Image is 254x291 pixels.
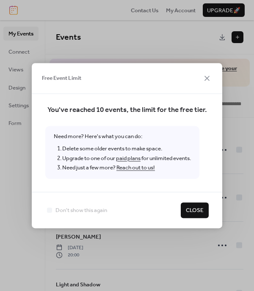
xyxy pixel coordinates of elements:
li: Upgrade to one of our for unlimited events. [62,154,191,163]
li: Delete some older events to make space. [62,144,191,153]
button: Close [181,203,209,218]
span: You've reached 10 events, the limit for the free tier. [45,104,209,116]
span: Don't show this again [55,207,107,215]
li: Need just a few more? [62,163,191,172]
span: Need more? Here's what you can do: [45,126,199,179]
a: paid plans [116,153,141,164]
span: Free Event Limit [42,74,81,83]
span: Close [186,207,204,215]
a: Reach out to us! [116,162,155,173]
